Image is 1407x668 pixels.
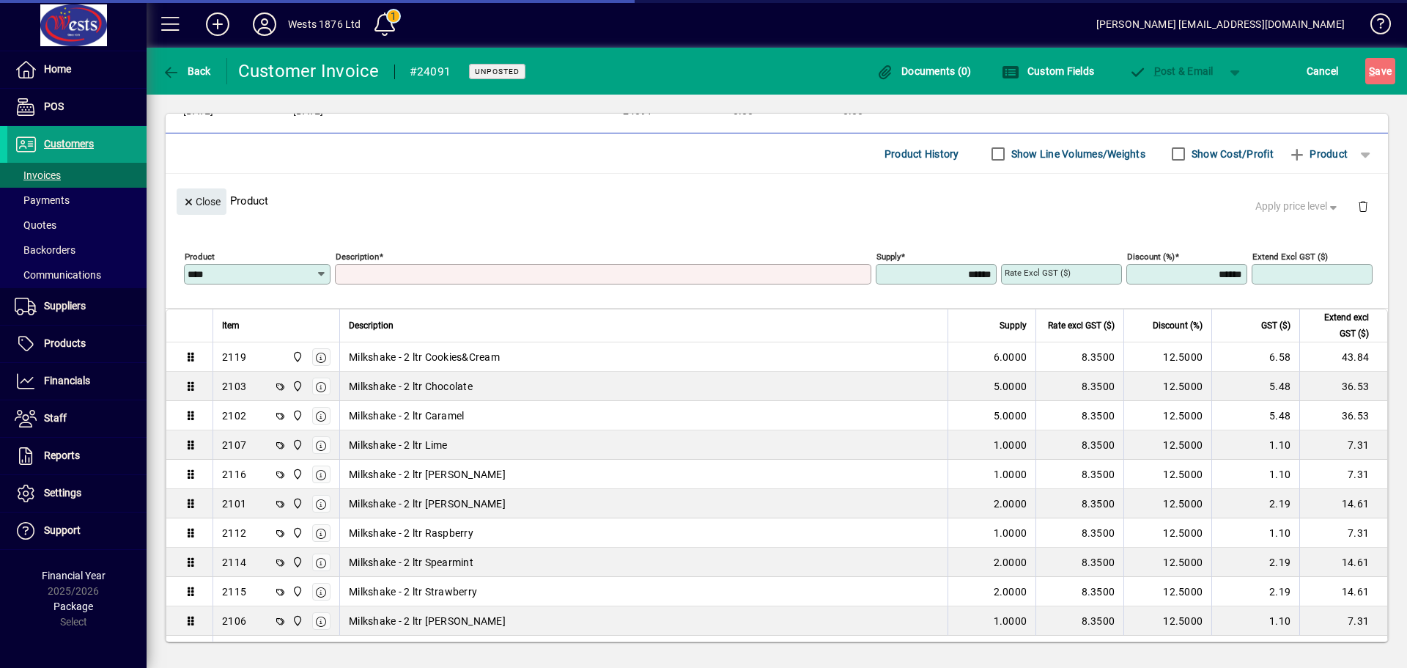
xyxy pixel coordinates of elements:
span: Back [162,65,211,77]
span: 1.0000 [994,526,1027,540]
span: Products [44,337,86,349]
div: Wests 1876 Ltd [288,12,361,36]
span: Invoices [15,169,61,181]
td: 43.84 [1299,342,1387,372]
span: Milkshake - 2 ltr Chocolate [349,379,473,394]
span: 1.0000 [994,438,1027,452]
td: 12.5000 [1123,401,1211,430]
td: 12.5000 [1123,372,1211,401]
div: 8.3500 [1045,496,1115,511]
td: 12.5000 [1123,606,1211,636]
td: 5.48 [1211,372,1299,401]
span: Wests Cordials [288,496,305,512]
span: 1.0000 [994,467,1027,482]
a: Staff [7,400,147,437]
td: 5.48 [1211,401,1299,430]
div: 8.3500 [1045,584,1115,599]
span: 2.0000 [994,555,1027,570]
div: 2101 [222,496,246,511]
div: 2114 [222,555,246,570]
span: Milkshake - 2 ltr Cookies&Cream [349,350,500,364]
div: 8.3500 [1045,526,1115,540]
span: Wests Cordials [288,437,305,453]
div: 8.3500 [1045,438,1115,452]
div: 2102 [222,408,246,423]
mat-label: Rate excl GST ($) [1005,268,1071,278]
span: Milkshake - 2 ltr Strawberry [349,584,477,599]
button: Custom Fields [998,58,1098,84]
div: [PERSON_NAME] [EMAIL_ADDRESS][DOMAIN_NAME] [1096,12,1345,36]
button: Delete [1345,188,1381,224]
button: Cancel [1303,58,1343,84]
button: Add [194,11,241,37]
a: Quotes [7,213,147,238]
span: Customers [44,138,94,150]
td: 6.58 [1211,342,1299,372]
span: Milkshake - 2 ltr [PERSON_NAME] [349,496,506,511]
span: Milkshake - 2 ltr Raspberry [349,526,473,540]
td: 2.19 [1211,577,1299,606]
span: Item [222,318,240,334]
app-page-header-button: Close [173,194,230,208]
span: Package [53,601,93,612]
span: Discount (%) [1153,318,1203,334]
div: 2116 [222,467,246,482]
span: 1.0000 [994,614,1027,628]
span: Rate excl GST ($) [1048,318,1115,334]
div: 2119 [222,350,246,364]
span: P [1154,65,1161,77]
span: Cancel [1307,59,1339,83]
td: 14.61 [1299,577,1387,606]
td: 2.19 [1211,489,1299,518]
mat-label: Product [185,252,215,262]
td: 14.61 [1299,548,1387,577]
a: Suppliers [7,288,147,325]
span: GST ($) [1261,318,1290,334]
td: 2.19 [1211,548,1299,577]
a: Communications [7,263,147,287]
button: Save [1365,58,1395,84]
span: POS [44,100,64,112]
span: 2.0000 [994,584,1027,599]
span: Financials [44,375,90,386]
td: 1.10 [1211,606,1299,636]
span: ave [1369,59,1392,83]
div: 2112 [222,526,246,540]
div: 8.3500 [1045,408,1115,423]
div: 8.3500 [1045,467,1115,482]
label: Show Line Volumes/Weights [1008,147,1145,161]
a: Invoices [7,163,147,188]
mat-label: Extend excl GST ($) [1252,252,1328,262]
button: Profile [241,11,288,37]
mat-label: Description [336,252,379,262]
td: 36.53 [1299,401,1387,430]
span: Suppliers [44,300,86,312]
span: Milkshake - 2 ltr [PERSON_NAME] [349,467,506,482]
td: 7.31 [1299,518,1387,548]
span: Milkshake - 2 ltr Caramel [349,408,464,423]
td: 1.10 [1211,460,1299,489]
span: 5.0000 [994,379,1027,394]
mat-label: Supply [876,252,901,262]
label: Show Cost/Profit [1189,147,1274,161]
span: Quotes [15,219,56,231]
span: Wests Cordials [288,466,305,482]
span: Extend excl GST ($) [1309,309,1369,342]
div: 2107 [222,438,246,452]
button: Close [177,188,226,215]
td: 12.5000 [1123,342,1211,372]
span: Milkshake - 2 ltr Spearmint [349,555,473,570]
span: Backorders [15,244,75,256]
span: 6.0000 [994,350,1027,364]
button: Apply price level [1249,194,1346,220]
a: Payments [7,188,147,213]
span: Product History [885,142,959,166]
a: Products [7,326,147,362]
td: 7.31 [1299,606,1387,636]
span: 5.0000 [994,408,1027,423]
a: Home [7,51,147,88]
span: Home [44,63,71,75]
span: Payments [15,194,70,206]
span: Unposted [475,67,520,76]
td: 12.5000 [1123,518,1211,548]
